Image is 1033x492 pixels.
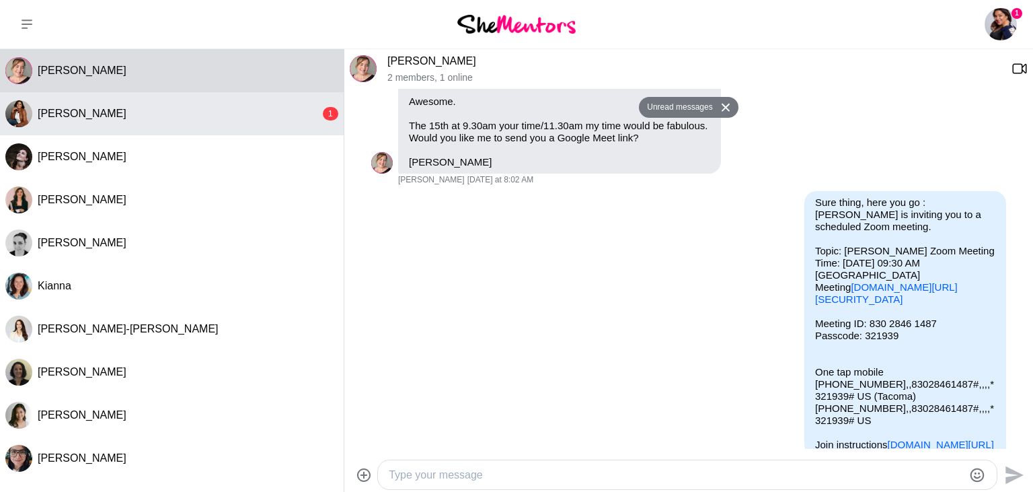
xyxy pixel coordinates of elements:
[387,55,476,67] a: [PERSON_NAME]
[5,273,32,300] div: Kianna
[409,120,710,144] p: The 15th at 9.30am your time/11.30am my time would be fabulous. Would you like me to send you a G...
[5,359,32,386] div: Laila Punj
[969,467,985,483] button: Emoji picker
[38,108,126,119] span: [PERSON_NAME]
[815,366,995,427] p: One tap mobile [PHONE_NUMBER],,83028461487#,,,,*321939# US (Tacoma) [PHONE_NUMBER],,83028461487#,...
[888,439,994,450] a: [DOMAIN_NAME][URL]
[38,323,219,335] span: [PERSON_NAME]-[PERSON_NAME]
[398,175,465,186] span: [PERSON_NAME]
[997,460,1028,490] button: Send
[409,156,710,168] p: [PERSON_NAME]
[5,359,32,386] img: L
[5,57,32,84] div: Ruth Slade
[5,100,32,127] div: Orine Silveira-McCuskey
[323,107,338,120] div: 1
[5,316,32,343] img: J
[38,452,126,464] span: [PERSON_NAME]
[985,8,1017,40] img: Richa Joshi
[5,445,32,472] img: P
[467,175,533,186] time: 2025-09-02T00:02:59.391Z
[815,318,995,342] p: Meeting ID: 830 2846 1487 Passcode: 321939
[5,402,32,429] img: J
[815,439,995,451] p: Join instructions
[387,72,1001,83] p: 2 members , 1 online
[371,152,393,174] img: R
[5,402,32,429] div: Juviand Rivera
[371,152,393,174] div: Ruth Slade
[38,366,126,378] span: [PERSON_NAME]
[815,245,995,306] p: Topic: [PERSON_NAME] Zoom Meeting Time: [DATE] 09:30 AM [GEOGRAPHIC_DATA] Meeting
[38,237,126,248] span: [PERSON_NAME]
[5,230,32,256] img: E
[985,8,1017,40] a: Richa Joshi1
[5,186,32,213] div: Mariana Queiroz
[5,57,32,84] img: R
[389,467,963,483] textarea: Type your message
[5,186,32,213] img: M
[38,409,126,421] span: [PERSON_NAME]
[457,15,576,33] img: She Mentors Logo
[5,316,32,343] div: Janelle Kee-Sue
[350,55,377,82] div: Ruth Slade
[5,273,32,300] img: K
[5,445,32,472] div: Pratibha Singh
[38,280,71,291] span: Kianna
[5,230,32,256] div: Erin
[815,197,995,233] p: Sure thing, here you go : [PERSON_NAME] is inviting you to a scheduled Zoom meeting.
[38,194,126,205] span: [PERSON_NAME]
[409,96,710,108] p: Awesome.
[639,97,716,118] button: Unread messages
[5,143,32,170] img: C
[5,143,32,170] div: Casey Aubin
[38,65,126,76] span: [PERSON_NAME]
[1011,8,1022,19] span: 1
[38,151,126,162] span: [PERSON_NAME]
[5,100,32,127] img: O
[815,281,958,305] a: [DOMAIN_NAME][URL][SECURITY_DATA]
[350,55,377,82] img: R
